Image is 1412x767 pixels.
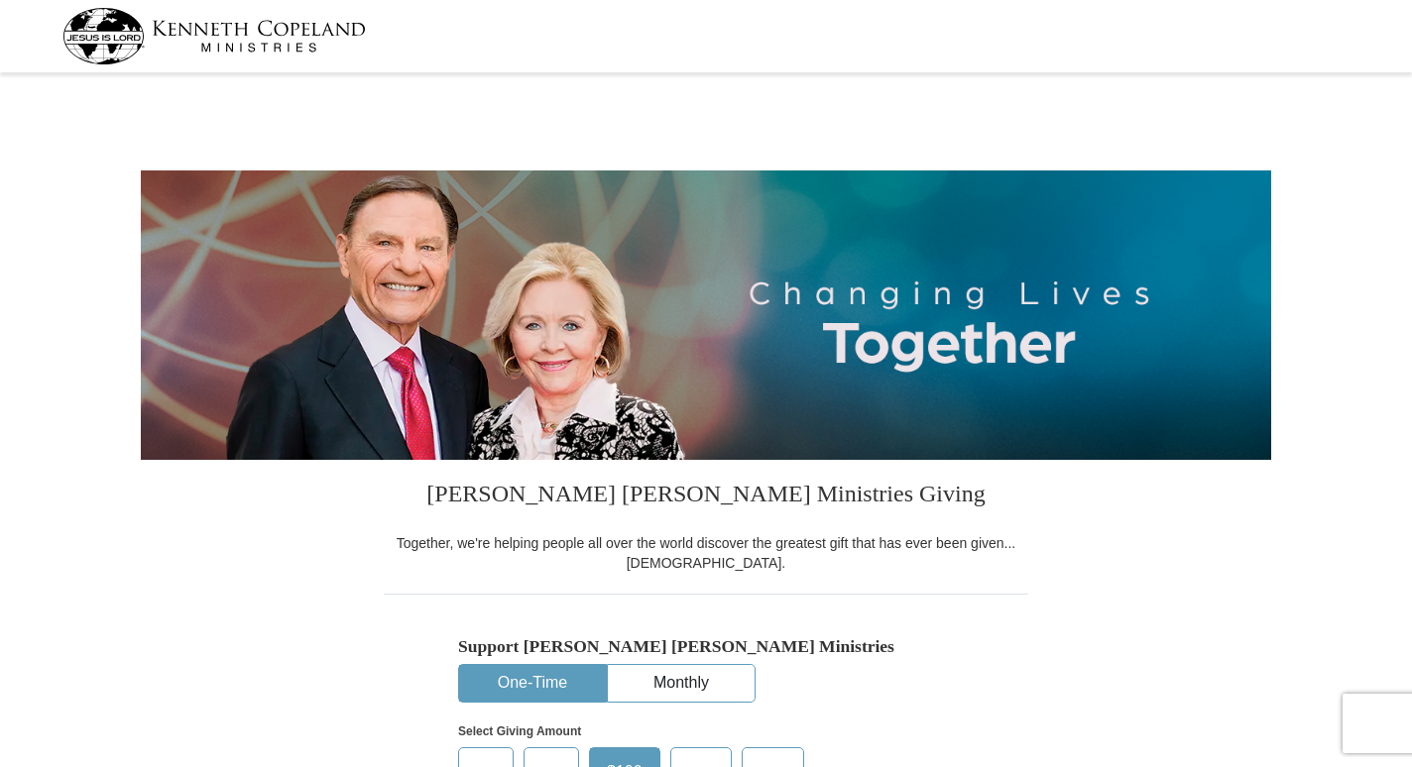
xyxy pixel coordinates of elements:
[384,533,1028,573] div: Together, we're helping people all over the world discover the greatest gift that has ever been g...
[384,460,1028,533] h3: [PERSON_NAME] [PERSON_NAME] Ministries Giving
[459,665,606,702] button: One-Time
[458,636,954,657] h5: Support [PERSON_NAME] [PERSON_NAME] Ministries
[458,724,581,738] strong: Select Giving Amount
[608,665,755,702] button: Monthly
[62,8,366,64] img: kcm-header-logo.svg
